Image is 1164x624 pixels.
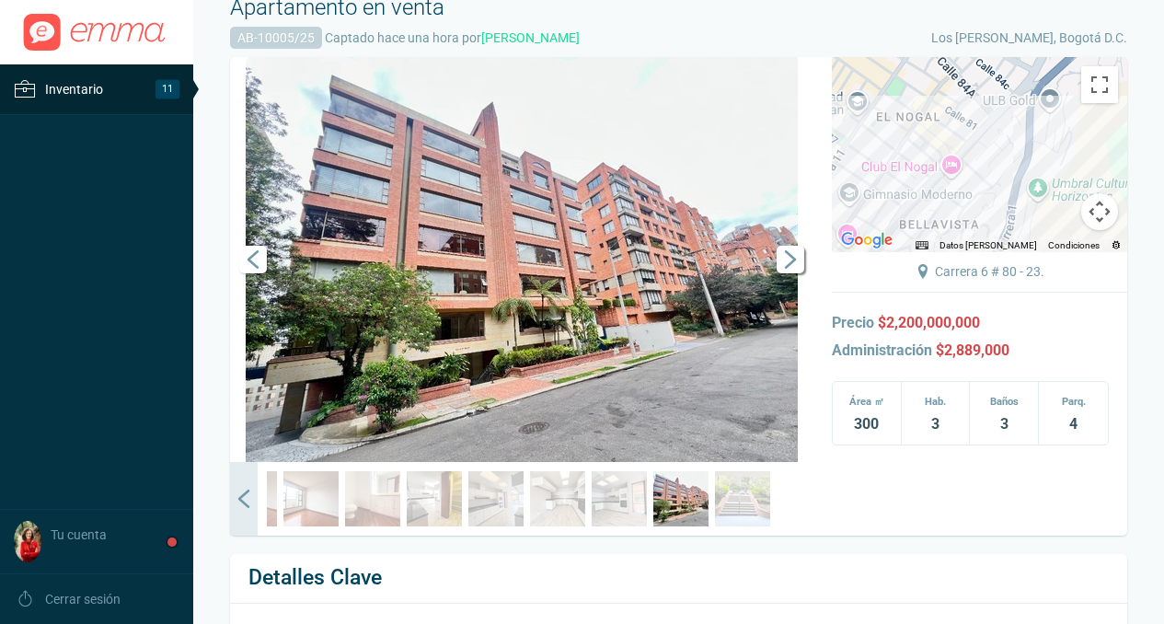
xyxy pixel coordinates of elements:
span: Precio [832,314,874,331]
button: Controles de visualización del mapa [1081,193,1118,230]
span: Siguiente [777,246,804,273]
span: por [462,30,580,45]
span: Bogotá D.C. [1059,30,1127,45]
button: Combinaciones de teclas [916,239,928,252]
span: 3 [902,413,970,435]
a: Carrera 6 # 80 - 23 [935,264,1041,279]
span: 3 [970,413,1038,435]
span: Previous [230,462,258,536]
img: Google [836,228,897,252]
span: Administración [832,341,932,359]
span: Anterior [239,246,267,273]
span: Captado hace una hora [325,30,459,45]
span: Parq. [1039,391,1108,413]
a: Abrir esta área en Google Maps (se abre en una ventana nueva) [836,228,897,252]
a: Siguiente [758,57,813,462]
span: Hab. [902,391,970,413]
span: Área ㎡ [833,391,901,413]
span: $2,889,000 [936,341,1009,359]
button: Datos del mapa [939,239,1037,252]
h4: Detalles Clave [230,554,1127,603]
span: Los [PERSON_NAME], [931,30,1056,45]
a: Condiciones (se abre en una nueva pestaña) [1048,240,1100,250]
span: 300 [833,413,901,435]
span: Baños [970,391,1038,413]
span: 4 [1039,413,1108,435]
a: Informar a Google errores en las imágenes o el mapa de carreteras. [1111,240,1122,250]
a: Anterior [230,57,285,462]
span: . [935,264,1044,279]
a: [PERSON_NAME] [481,30,580,45]
button: Activar o desactivar la vista de pantalla completa [1081,66,1118,103]
span: $2,200,000,000 [878,314,980,331]
span: AB-10005/25 [230,27,322,49]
